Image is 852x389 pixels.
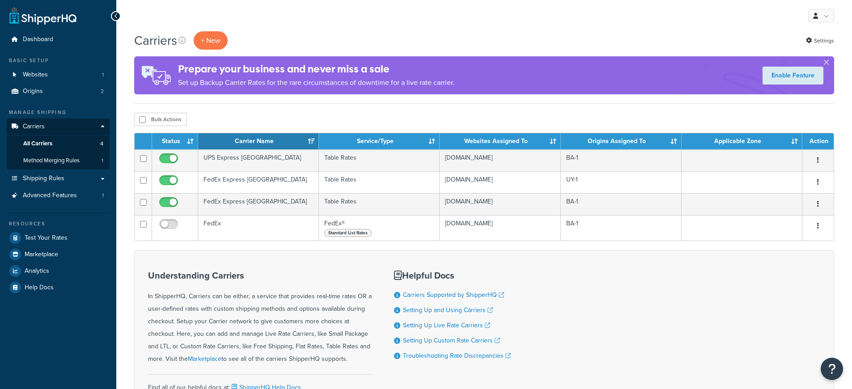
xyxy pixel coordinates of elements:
td: [DOMAIN_NAME] [440,215,560,241]
div: Manage Shipping [7,109,110,116]
a: Method Merging Rules 1 [7,152,110,169]
td: Table Rates [319,193,440,215]
td: Table Rates [319,149,440,171]
span: Websites [23,71,48,79]
td: BA-1 [561,149,682,171]
th: Status: activate to sort column ascending [152,133,198,149]
td: FedEx® [319,215,440,241]
span: Origins [23,88,43,95]
li: Websites [7,67,110,83]
span: Advanced Features [23,192,77,199]
li: Method Merging Rules [7,152,110,169]
td: FedEx Express [GEOGRAPHIC_DATA] [198,171,319,193]
th: Applicable Zone: activate to sort column ascending [682,133,802,149]
th: Carrier Name: activate to sort column ascending [198,133,319,149]
th: Action [802,133,834,149]
span: Analytics [25,267,49,275]
td: [DOMAIN_NAME] [440,193,560,215]
th: Origins Assigned To: activate to sort column ascending [561,133,682,149]
td: FedEx [198,215,319,241]
img: ad-rules-rateshop-fe6ec290ccb7230408bd80ed9643f0289d75e0ffd9eb532fc0e269fcd187b520.png [134,56,178,94]
a: Setting Up Custom Rate Carriers [403,336,500,345]
span: 4 [100,140,103,148]
th: Websites Assigned To: activate to sort column ascending [440,133,560,149]
h3: Understanding Carriers [148,271,372,280]
td: [DOMAIN_NAME] [440,171,560,193]
a: All Carriers 4 [7,135,110,152]
span: Test Your Rates [25,234,68,242]
span: All Carriers [23,140,52,148]
td: UY-1 [561,171,682,193]
div: Resources [7,220,110,228]
span: Method Merging Rules [23,157,80,165]
a: Troubleshooting Rate Discrepancies [403,351,511,360]
td: UPS Express [GEOGRAPHIC_DATA] [198,149,319,171]
button: Bulk Actions [134,113,187,126]
td: Table Rates [319,171,440,193]
td: BA-1 [561,193,682,215]
a: Help Docs [7,279,110,296]
a: Shipping Rules [7,170,110,187]
h4: Prepare your business and never miss a sale [178,62,454,76]
li: All Carriers [7,135,110,152]
a: Marketplace [7,246,110,262]
div: Basic Setup [7,57,110,64]
td: BA-1 [561,215,682,241]
a: Dashboard [7,31,110,48]
span: 2 [101,88,104,95]
span: Dashboard [23,36,53,43]
a: Setting Up Live Rate Carriers [403,321,490,330]
a: Origins 2 [7,83,110,100]
span: 1 [102,71,104,79]
a: Enable Feature [763,67,823,85]
span: Marketplace [25,251,58,258]
a: Setting Up and Using Carriers [403,305,493,315]
a: Marketplace [188,354,221,364]
td: [DOMAIN_NAME] [440,149,560,171]
span: Shipping Rules [23,175,64,182]
p: Set up Backup Carrier Rates for the rare circumstances of downtime for a live rate carrier. [178,76,454,89]
a: Settings [806,34,834,47]
button: + New [194,31,228,50]
button: Open Resource Center [821,358,843,380]
a: Websites 1 [7,67,110,83]
li: Carriers [7,118,110,169]
span: Carriers [23,123,45,131]
h1: Carriers [134,32,177,49]
a: Advanced Features 1 [7,187,110,204]
span: Standard List Rates [324,229,372,237]
h3: Helpful Docs [394,271,511,280]
td: FedEx Express [GEOGRAPHIC_DATA] [198,193,319,215]
span: 1 [102,192,104,199]
span: 1 [102,157,103,165]
a: Analytics [7,263,110,279]
li: Origins [7,83,110,100]
th: Service/Type: activate to sort column ascending [319,133,440,149]
a: Test Your Rates [7,230,110,246]
a: Carriers [7,118,110,135]
a: ShipperHQ Home [9,7,76,25]
a: Carriers Supported by ShipperHQ [403,290,504,300]
li: Advanced Features [7,187,110,204]
span: Help Docs [25,284,54,292]
div: In ShipperHQ, Carriers can be either, a service that provides real-time rates OR a user-defined r... [148,271,372,365]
